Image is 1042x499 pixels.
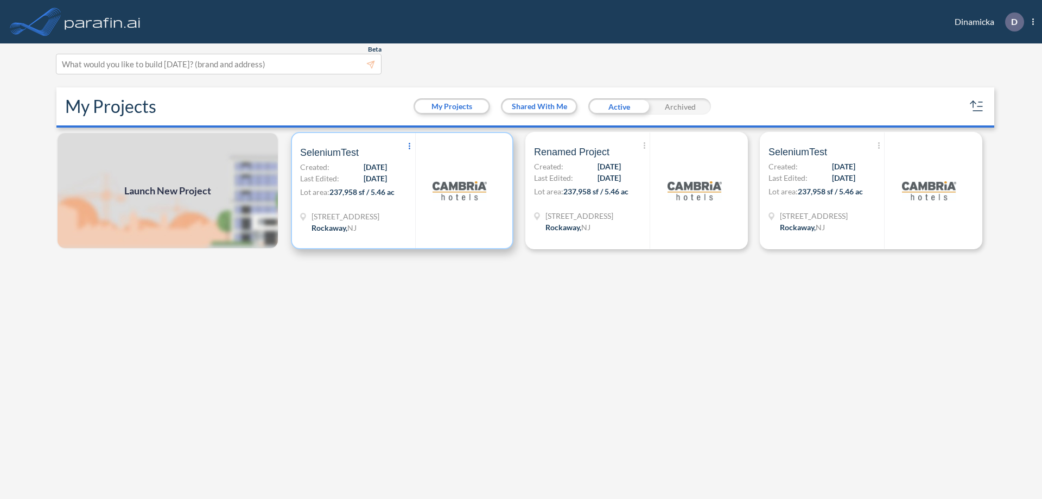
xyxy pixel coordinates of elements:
[364,161,387,173] span: [DATE]
[563,187,628,196] span: 237,958 sf / 5.46 ac
[545,210,613,222] span: 321 Mt Hope Ave
[832,161,855,172] span: [DATE]
[415,100,488,113] button: My Projects
[312,211,379,222] span: 321 Mt Hope Ave
[768,172,808,184] span: Last Edited:
[780,223,816,232] span: Rockaway ,
[650,98,711,115] div: Archived
[902,163,956,218] img: logo
[588,98,650,115] div: Active
[300,161,329,173] span: Created:
[347,223,357,232] span: NJ
[300,146,359,159] span: SeleniumTest
[534,161,563,172] span: Created:
[300,173,339,184] span: Last Edited:
[968,98,986,115] button: sort
[938,12,1034,31] div: Dinamicka
[534,146,609,159] span: Renamed Project
[598,172,621,184] span: [DATE]
[768,146,827,159] span: SeleniumTest
[56,132,279,249] a: Launch New Project
[545,223,581,232] span: Rockaway ,
[56,132,279,249] img: add
[780,222,825,233] div: Rockaway, NJ
[368,45,382,54] span: Beta
[1011,17,1018,27] p: D
[62,11,143,33] img: logo
[300,187,329,197] span: Lot area:
[798,187,863,196] span: 237,958 sf / 5.46 ac
[312,223,347,232] span: Rockaway ,
[816,223,825,232] span: NJ
[503,100,576,113] button: Shared With Me
[312,222,357,233] div: Rockaway, NJ
[768,161,798,172] span: Created:
[433,163,487,218] img: logo
[329,187,395,197] span: 237,958 sf / 5.46 ac
[65,96,156,117] h2: My Projects
[581,223,590,232] span: NJ
[534,187,563,196] span: Lot area:
[598,161,621,172] span: [DATE]
[545,222,590,233] div: Rockaway, NJ
[832,172,855,184] span: [DATE]
[364,173,387,184] span: [DATE]
[780,210,848,222] span: 321 Mt Hope Ave
[124,184,211,198] span: Launch New Project
[534,172,573,184] span: Last Edited:
[768,187,798,196] span: Lot area:
[668,163,722,218] img: logo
